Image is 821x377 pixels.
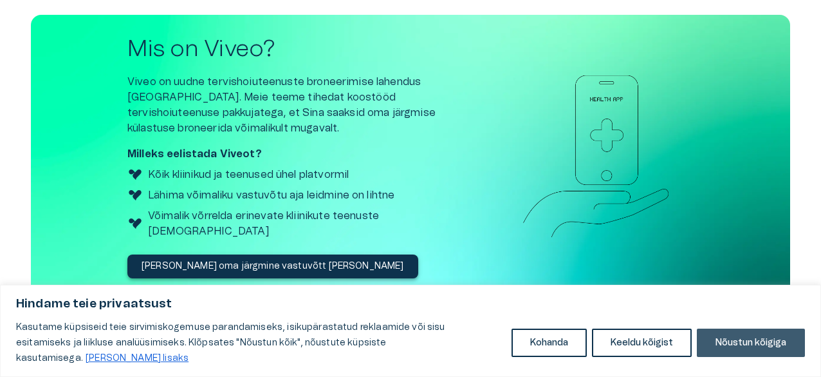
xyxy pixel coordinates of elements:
h2: Mis on Viveo? [127,35,468,63]
button: [PERSON_NAME] oma järgmine vastuvõtt [PERSON_NAME] [127,255,418,278]
p: [PERSON_NAME] oma järgmine vastuvõtt [PERSON_NAME] [142,260,404,273]
img: Viveo logo [127,216,143,231]
p: Kasutame küpsiseid teie sirvimiskogemuse parandamiseks, isikupärastatud reklaamide või sisu esita... [16,320,502,366]
p: Milleks eelistada Viveot? [127,146,468,162]
p: Viveo on uudne tervishoiuteenuste broneerimise lahendus [GEOGRAPHIC_DATA]. Meie teeme tihedat koo... [127,74,468,136]
p: Võimalik võrrelda erinevate kliinikute teenuste [DEMOGRAPHIC_DATA] [148,208,468,239]
p: Hindame teie privaatsust [16,296,805,312]
p: Kõik kliinikud ja teenused ühel platvormil [148,167,349,182]
button: Nõustun kõigiga [697,329,805,357]
button: Keeldu kõigist [592,329,692,357]
button: Kohanda [512,329,587,357]
p: Lähima võimaliku vastuvõtu aja leidmine on lihtne [148,188,394,203]
img: Viveo logo [127,167,143,182]
a: Loe lisaks [85,353,189,363]
img: Viveo logo [127,188,143,203]
span: Help [66,10,85,21]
